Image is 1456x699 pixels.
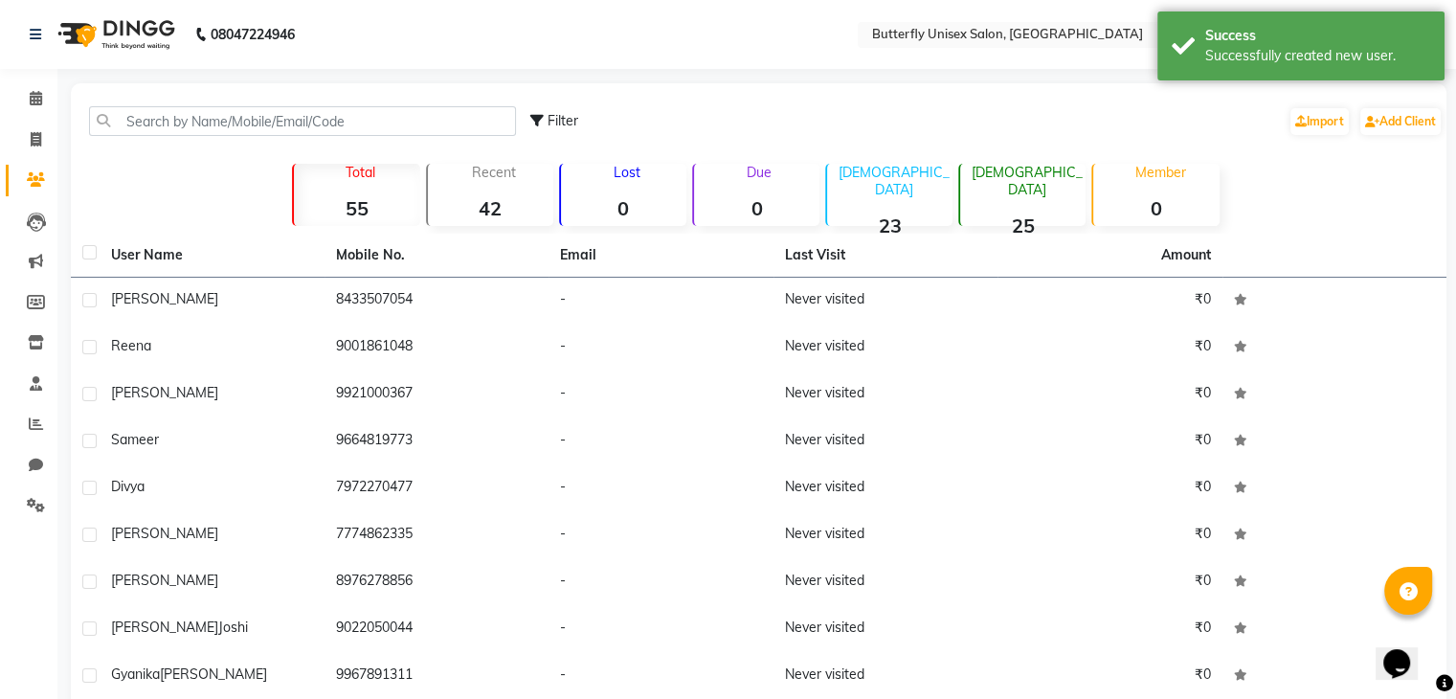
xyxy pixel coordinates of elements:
[548,112,578,129] span: Filter
[773,465,998,512] td: Never visited
[1150,234,1222,277] th: Amount
[549,325,773,372] td: -
[1101,164,1219,181] p: Member
[111,665,160,683] span: Gyanika
[111,431,159,448] span: sameer
[100,234,325,278] th: User Name
[1376,622,1437,680] iframe: chat widget
[325,278,549,325] td: 8433507054
[549,372,773,418] td: -
[569,164,686,181] p: Lost
[773,372,998,418] td: Never visited
[294,196,419,220] strong: 55
[325,372,549,418] td: 9921000367
[111,572,218,589] span: [PERSON_NAME]
[111,384,218,401] span: [PERSON_NAME]
[549,606,773,653] td: -
[773,559,998,606] td: Never visited
[549,278,773,325] td: -
[325,418,549,465] td: 9664819773
[835,164,952,198] p: [DEMOGRAPHIC_DATA]
[997,418,1222,465] td: ₹0
[111,337,151,354] span: reena
[549,234,773,278] th: Email
[997,512,1222,559] td: ₹0
[968,164,1086,198] p: [DEMOGRAPHIC_DATA]
[827,214,952,237] strong: 23
[561,196,686,220] strong: 0
[694,196,819,220] strong: 0
[211,8,295,61] b: 08047224946
[1290,108,1349,135] a: Import
[89,106,516,136] input: Search by Name/Mobile/Email/Code
[1360,108,1441,135] a: Add Client
[997,606,1222,653] td: ₹0
[997,372,1222,418] td: ₹0
[218,619,248,636] span: joshi
[960,214,1086,237] strong: 25
[325,559,549,606] td: 8976278856
[549,465,773,512] td: -
[773,325,998,372] td: Never visited
[773,234,998,278] th: Last Visit
[111,525,218,542] span: [PERSON_NAME]
[49,8,180,61] img: logo
[325,512,549,559] td: 7774862335
[1205,46,1430,66] div: Successfully created new user.
[773,512,998,559] td: Never visited
[111,290,218,307] span: [PERSON_NAME]
[549,418,773,465] td: -
[302,164,419,181] p: Total
[1205,26,1430,46] div: Success
[773,606,998,653] td: Never visited
[111,478,145,495] span: divya
[325,465,549,512] td: 7972270477
[428,196,553,220] strong: 42
[698,164,819,181] p: Due
[325,325,549,372] td: 9001861048
[997,559,1222,606] td: ₹0
[997,465,1222,512] td: ₹0
[325,606,549,653] td: 9022050044
[773,278,998,325] td: Never visited
[773,418,998,465] td: Never visited
[549,559,773,606] td: -
[549,512,773,559] td: -
[997,325,1222,372] td: ₹0
[160,665,267,683] span: [PERSON_NAME]
[111,619,218,636] span: [PERSON_NAME]
[997,278,1222,325] td: ₹0
[436,164,553,181] p: Recent
[1093,196,1219,220] strong: 0
[325,234,549,278] th: Mobile No.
